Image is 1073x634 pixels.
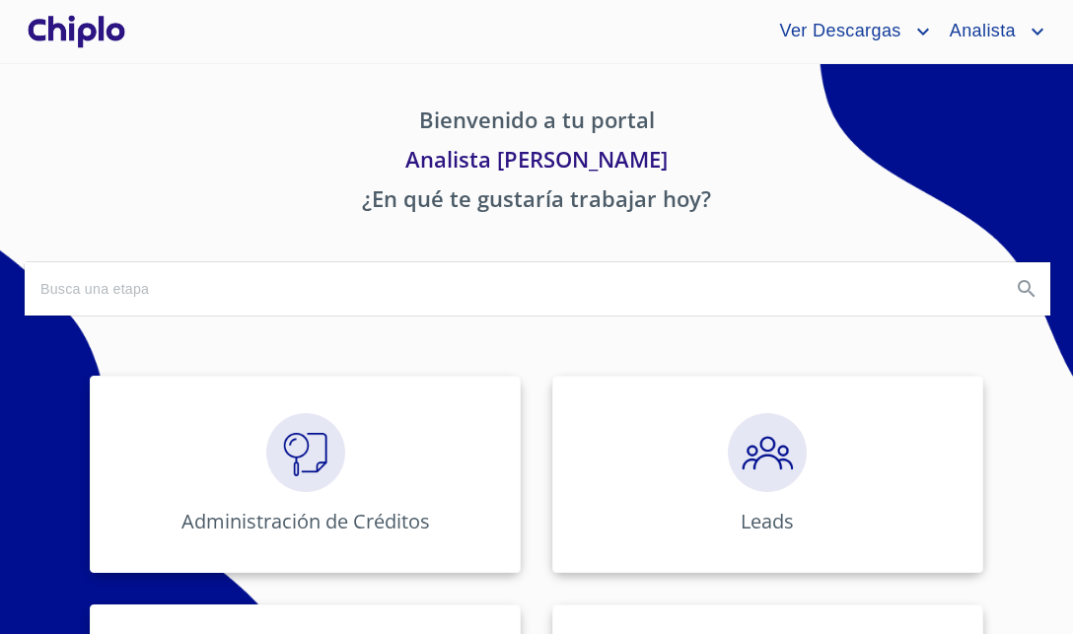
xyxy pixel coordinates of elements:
p: Analista [PERSON_NAME] [24,143,1049,182]
span: Ver Descargas [764,16,910,47]
img: megaClickPrecalificacion.png [728,413,807,492]
button: Search [1003,265,1050,313]
button: account of current user [764,16,934,47]
button: account of current user [935,16,1049,47]
p: Leads [741,508,794,534]
img: megaClickVerifiacion.png [266,413,345,492]
span: Analista [935,16,1026,47]
p: ¿En qué te gustaría trabajar hoy? [24,182,1049,222]
p: Administración de Créditos [181,508,430,534]
input: search [25,262,995,316]
p: Bienvenido a tu portal [24,104,1049,143]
